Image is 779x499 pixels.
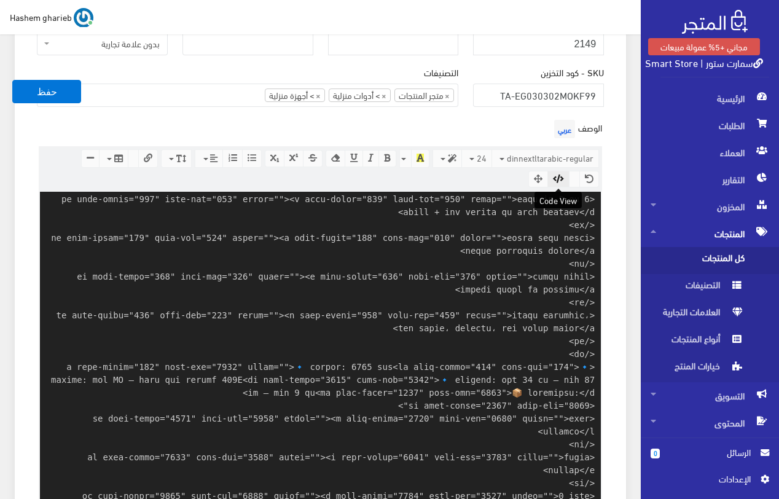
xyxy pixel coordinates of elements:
a: التقارير [641,166,779,193]
img: ... [74,8,93,28]
img: . [682,10,748,34]
span: × [316,89,321,101]
a: المخزون [641,193,779,220]
span: الطلبات [651,112,769,139]
button: حفظ [12,80,81,103]
a: خيارات المنتج [641,355,779,382]
span: × [382,89,386,101]
span: التقارير [651,166,769,193]
a: أنواع المنتجات [641,328,779,355]
span: الرسائل [670,446,751,459]
button: 24 [461,149,492,168]
span: المنتجات [651,220,769,247]
span: أنواع المنتجات [651,328,744,355]
span: 0 [651,449,660,458]
span: Hashem gharieb [10,9,72,25]
a: العلامات التجارية [641,301,779,328]
span: dinnextltarabic-regular [507,150,593,165]
span: بدون علامة تجارية [37,32,168,55]
li: متجر المنتجات [394,88,454,102]
span: TA-EG030302MOKF99 [473,84,604,107]
a: العملاء [641,139,779,166]
span: كل المنتجات [651,247,744,274]
span: خيارات المنتج [651,355,744,382]
span: عربي [554,120,575,138]
a: المحتوى [641,409,779,436]
a: الطلبات [641,112,779,139]
span: المحتوى [651,409,769,436]
span: العملاء [651,139,769,166]
a: سمارت ستور | Smart Store [645,53,763,71]
span: الرئيسية [651,85,769,112]
a: 0 الرسائل [651,446,769,472]
label: SKU - كود التخزين [541,65,604,79]
span: بدون علامة تجارية [52,37,160,50]
span: التسويق [651,382,769,409]
a: الرئيسية [641,85,779,112]
a: مجاني +5% عمولة مبيعات [648,38,760,55]
span: 24 [477,150,487,165]
li: > أجهزة منزلية [265,88,325,102]
div: Code View [534,192,582,208]
label: الوصف [551,117,602,141]
a: التصنيفات [641,274,779,301]
li: > أدوات منزلية [329,88,391,102]
a: ... Hashem gharieb [10,7,93,27]
span: اﻹعدادات [660,472,750,485]
button: dinnextltarabic-regular [491,149,599,168]
span: التصنيفات [651,274,744,301]
span: العلامات التجارية [651,301,744,328]
a: كل المنتجات [641,247,779,274]
a: اﻹعدادات [651,472,769,492]
a: المنتجات [641,220,779,247]
span: المخزون [651,193,769,220]
span: × [445,89,450,101]
label: التصنيفات [424,65,458,79]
